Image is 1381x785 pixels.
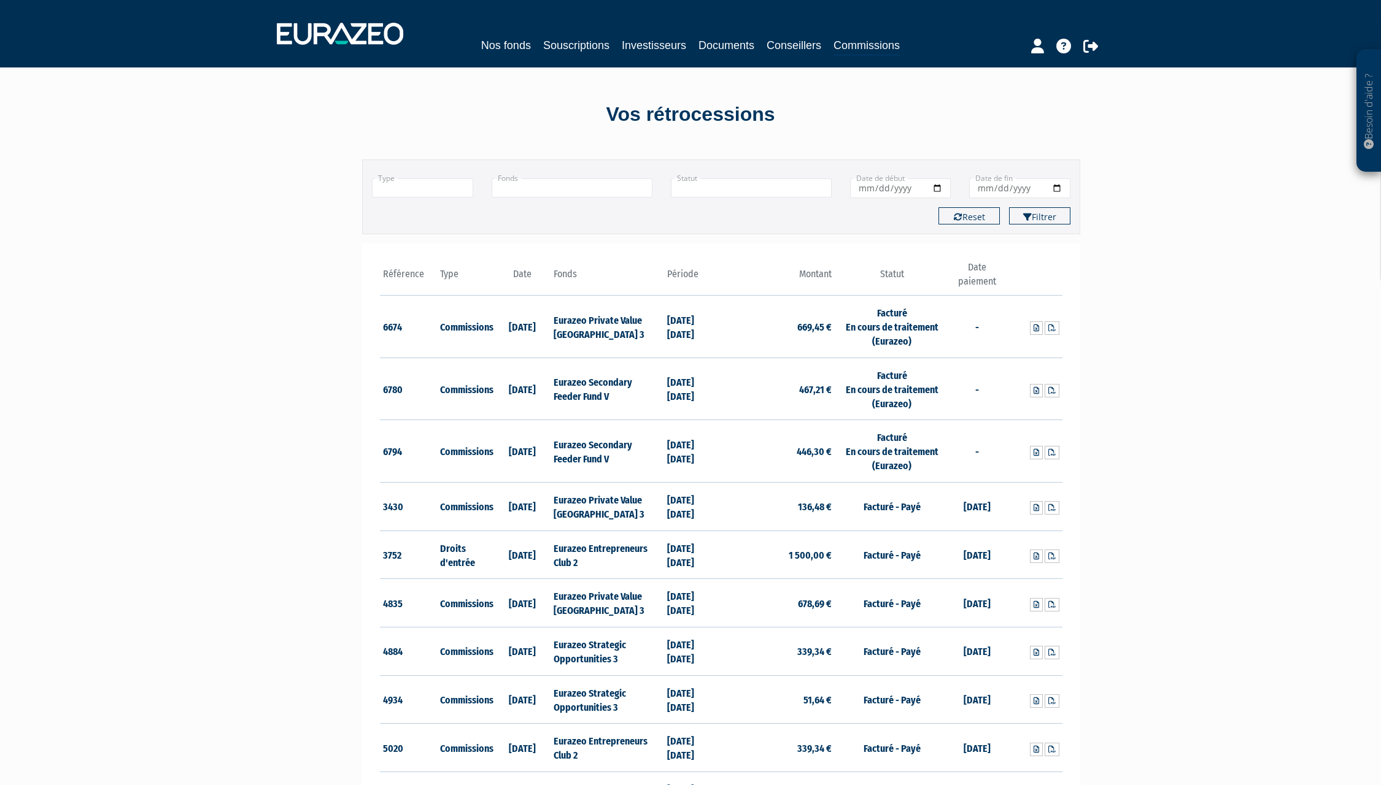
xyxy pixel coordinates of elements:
td: 669,45 € [721,296,835,358]
td: 339,34 € [721,724,835,772]
td: [DATE] [493,358,551,420]
a: Investisseurs [622,37,686,54]
button: Reset [938,207,1000,224]
td: Commissions [437,420,494,483]
td: Eurazeo Strategic Opportunities 3 [551,675,664,724]
td: Eurazeo Entrepreneurs Club 2 [551,724,664,772]
a: Nos fonds [481,37,531,54]
td: [DATE] [DATE] [664,724,721,772]
td: [DATE] [493,296,551,358]
td: [DATE] [DATE] [664,627,721,676]
th: Fonds [551,261,664,296]
th: Date paiement [949,261,1006,296]
td: 339,34 € [721,627,835,676]
td: 3430 [380,482,437,530]
td: Commissions [437,482,494,530]
th: Montant [721,261,835,296]
td: Facturé - Payé [835,579,948,627]
td: 6674 [380,296,437,358]
th: Période [664,261,721,296]
td: - [949,296,1006,358]
td: [DATE] [DATE] [664,675,721,724]
td: [DATE] [493,579,551,627]
a: Conseillers [767,37,821,54]
td: [DATE] [949,675,1006,724]
td: [DATE] [949,579,1006,627]
td: [DATE] [DATE] [664,358,721,420]
td: [DATE] [493,724,551,772]
button: Filtrer [1009,207,1070,224]
td: Eurazeo Private Value [GEOGRAPHIC_DATA] 3 [551,482,664,530]
td: Facturé En cours de traitement (Eurazeo) [835,296,948,358]
td: [DATE] [DATE] [664,296,721,358]
td: [DATE] [493,482,551,530]
td: - [949,420,1006,483]
td: [DATE] [949,530,1006,579]
td: Facturé - Payé [835,482,948,530]
div: Vos rétrocessions [341,101,1040,129]
td: [DATE] [493,627,551,676]
th: Référence [380,261,437,296]
td: [DATE] [DATE] [664,530,721,579]
td: Facturé - Payé [835,675,948,724]
td: Eurazeo Private Value [GEOGRAPHIC_DATA] 3 [551,579,664,627]
td: 6780 [380,358,437,420]
td: 4835 [380,579,437,627]
td: Eurazeo Entrepreneurs Club 2 [551,530,664,579]
td: Facturé En cours de traitement (Eurazeo) [835,358,948,420]
td: 3752 [380,530,437,579]
td: 51,64 € [721,675,835,724]
td: Facturé En cours de traitement (Eurazeo) [835,420,948,483]
td: [DATE] [949,627,1006,676]
td: Eurazeo Secondary Feeder Fund V [551,420,664,483]
td: Commissions [437,296,494,358]
td: 446,30 € [721,420,835,483]
td: 467,21 € [721,358,835,420]
td: 1 500,00 € [721,530,835,579]
td: Commissions [437,675,494,724]
td: [DATE] [493,530,551,579]
td: 5020 [380,724,437,772]
td: 136,48 € [721,482,835,530]
td: [DATE] [DATE] [664,579,721,627]
td: Commissions [437,724,494,772]
td: Droits d'entrée [437,530,494,579]
td: Facturé - Payé [835,530,948,579]
a: Commissions [834,37,900,56]
th: Type [437,261,494,296]
td: [DATE] [949,482,1006,530]
td: Facturé - Payé [835,627,948,676]
td: [DATE] [DATE] [664,420,721,483]
td: Eurazeo Strategic Opportunities 3 [551,627,664,676]
td: [DATE] [DATE] [664,482,721,530]
td: 678,69 € [721,579,835,627]
a: Souscriptions [543,37,609,54]
td: Eurazeo Private Value [GEOGRAPHIC_DATA] 3 [551,296,664,358]
td: [DATE] [493,675,551,724]
img: 1732889491-logotype_eurazeo_blanc_rvb.png [277,23,403,45]
td: [DATE] [949,724,1006,772]
p: Besoin d'aide ? [1362,56,1376,166]
td: 6794 [380,420,437,483]
td: 4934 [380,675,437,724]
a: Documents [698,37,754,54]
td: Commissions [437,579,494,627]
td: 4884 [380,627,437,676]
th: Statut [835,261,948,296]
td: Eurazeo Secondary Feeder Fund V [551,358,664,420]
td: [DATE] [493,420,551,483]
td: Commissions [437,358,494,420]
td: Facturé - Payé [835,724,948,772]
td: Commissions [437,627,494,676]
th: Date [493,261,551,296]
td: - [949,358,1006,420]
